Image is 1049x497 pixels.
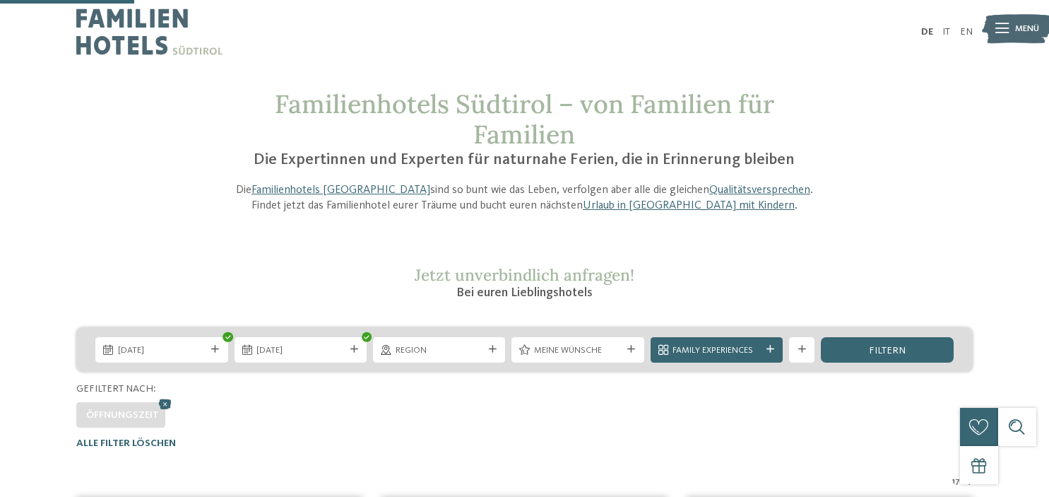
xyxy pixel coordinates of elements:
a: EN [960,27,973,37]
span: [DATE] [256,344,344,357]
a: Familienhotels [GEOGRAPHIC_DATA] [251,185,430,196]
span: Öffnungszeit [86,410,159,420]
a: Urlaub in [GEOGRAPHIC_DATA] mit Kindern [583,200,795,211]
span: [DATE] [118,344,206,357]
span: filtern [869,346,906,356]
span: Region [396,344,483,357]
span: Family Experiences [672,344,760,357]
span: Jetzt unverbindlich anfragen! [415,264,634,285]
span: Meine Wünsche [534,344,622,357]
span: Gefiltert nach: [76,384,156,394]
a: Qualitätsversprechen [709,185,810,196]
span: Menü [1015,23,1039,35]
span: Alle Filter löschen [76,438,176,448]
span: 17 [952,475,960,488]
a: IT [942,27,950,37]
span: Die Expertinnen und Experten für naturnahe Ferien, die in Erinnerung bleiben [254,152,795,168]
p: Die sind so bunt wie das Leben, verfolgen aber alle die gleichen . Findet jetzt das Familienhotel... [223,182,827,214]
span: Familienhotels Südtirol – von Familien für Familien [275,88,774,151]
a: DE [921,27,933,37]
span: Bei euren Lieblingshotels [456,286,593,299]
